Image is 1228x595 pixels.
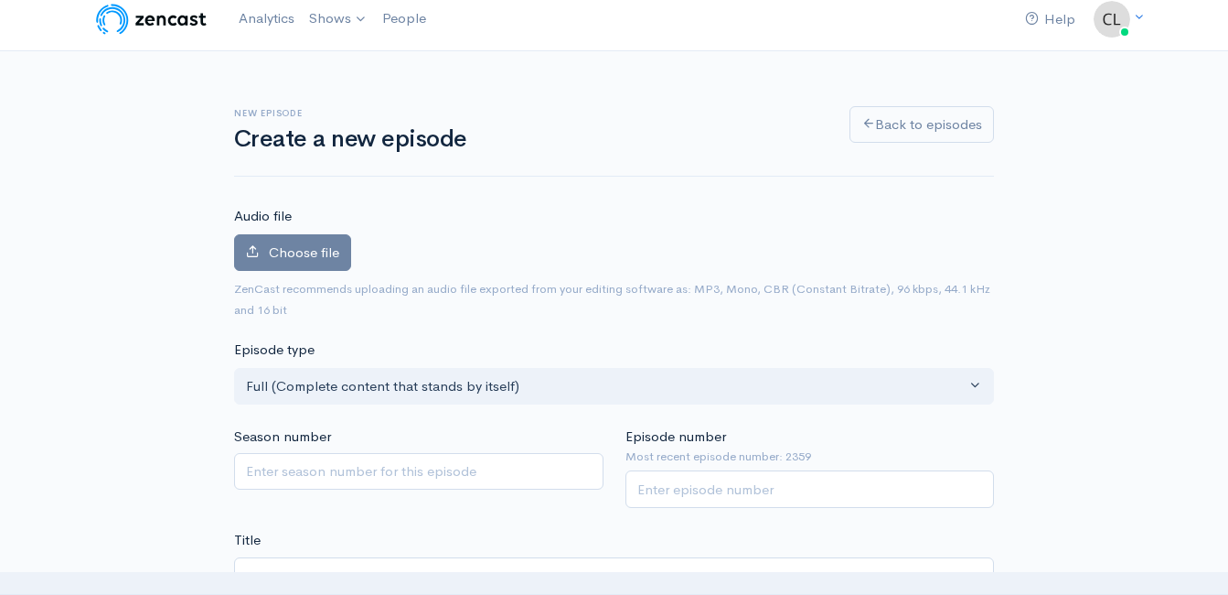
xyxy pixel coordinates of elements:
span: Choose file [269,243,339,261]
a: Back to episodes [849,106,994,144]
input: What is the episode's title? [234,557,994,595]
input: Enter season number for this episode [234,453,603,491]
input: Enter episode number [625,471,995,508]
div: Full (Complete content that stands by itself) [246,376,966,397]
h6: New episode [234,108,828,118]
button: Full (Complete content that stands by itself) [234,368,994,406]
small: Most recent episode number: 2359 [625,448,995,466]
small: ZenCast recommends uploading an audio file exported from your editing software as: MP3, Mono, CBR... [234,281,990,318]
label: Audio file [234,206,292,227]
img: ... [1094,1,1130,38]
img: ZenCast Logo [93,1,209,38]
label: Episode type [234,340,315,361]
label: Title [234,530,261,551]
label: Episode number [625,427,726,448]
h1: Create a new episode [234,126,828,153]
label: Season number [234,427,331,448]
